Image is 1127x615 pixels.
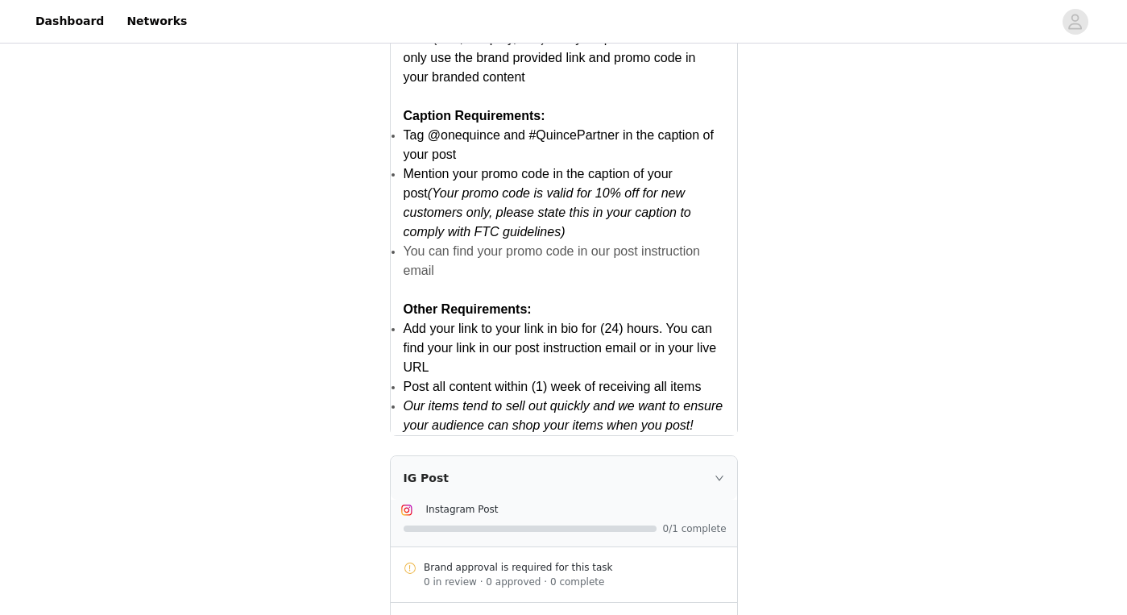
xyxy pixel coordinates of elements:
strong: Caption Requirements: [404,109,545,123]
div: Brand approval is required for this task [424,560,724,575]
a: Dashboard [26,3,114,39]
i: icon: right [715,473,724,483]
span: Tag @onequince and #QuincePartner in the caption of your post [404,128,714,161]
div: icon: rightIG Post [391,456,737,500]
strong: Other Requirements: [404,302,532,316]
div: avatar [1067,9,1083,35]
em: Our items tend to sell out quickly and we want to ensure your audience can shop your items when y... [404,399,723,432]
img: Instagram Icon [400,504,413,517]
span: You can find your promo code in our post instruction email [404,244,701,277]
em: (Your promo code is valid for 10% off for new customers only, please state this in your caption t... [404,186,691,239]
span: 0/1 complete [663,524,727,534]
span: Instagram Post [426,504,499,515]
span: On the branded content, please use affiliate links (LTK, ShopMy, etc.) with your promo code. Plea... [404,12,719,84]
a: Networks [117,3,197,39]
span: Add your link to your link in bio for (24) hours. You can find your link in our post instruction ... [404,322,717,374]
span: Post all content within (1) week of receiving all items [404,380,702,393]
div: 0 in review · 0 approved · 0 complete [424,575,724,589]
span: Mention your promo code in the caption of your post [404,167,691,239]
